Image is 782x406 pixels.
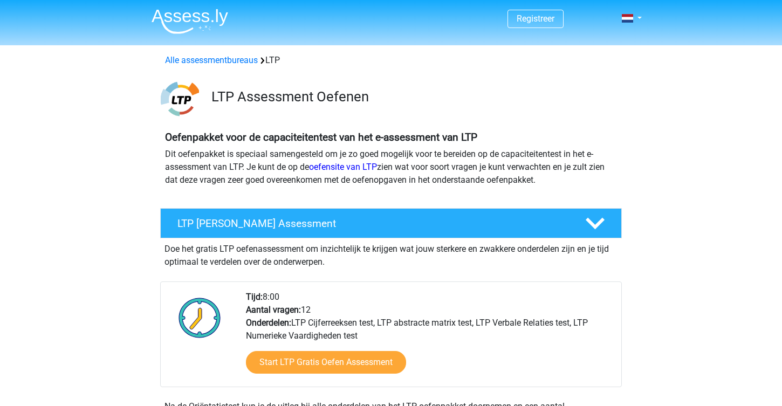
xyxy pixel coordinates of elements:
[309,162,377,172] a: oefensite van LTP
[238,291,621,387] div: 8:00 12 LTP Cijferreeksen test, LTP abstracte matrix test, LTP Verbale Relaties test, LTP Numerie...
[161,54,621,67] div: LTP
[177,217,568,230] h4: LTP [PERSON_NAME] Assessment
[246,318,291,328] b: Onderdelen:
[517,13,554,24] a: Registreer
[246,305,301,315] b: Aantal vragen:
[246,292,263,302] b: Tijd:
[161,80,199,118] img: ltp.png
[160,238,622,269] div: Doe het gratis LTP oefenassessment om inzichtelijk te krijgen wat jouw sterkere en zwakkere onder...
[165,148,617,187] p: Dit oefenpakket is speciaal samengesteld om je zo goed mogelijk voor te bereiden op de capaciteit...
[211,88,613,105] h3: LTP Assessment Oefenen
[246,351,406,374] a: Start LTP Gratis Oefen Assessment
[165,131,477,143] b: Oefenpakket voor de capaciteitentest van het e-assessment van LTP
[173,291,227,345] img: Klok
[152,9,228,34] img: Assessly
[165,55,258,65] a: Alle assessmentbureaus
[156,208,626,238] a: LTP [PERSON_NAME] Assessment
